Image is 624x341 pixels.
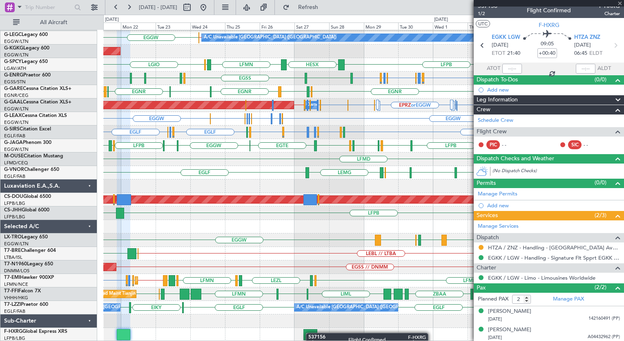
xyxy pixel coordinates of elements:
div: Add new [487,202,620,209]
div: Sun 21 [86,22,121,30]
span: Charter [477,263,496,273]
span: [DATE] [574,41,591,49]
a: T7-LZZIPraetor 600 [4,302,48,307]
span: Flight Crew [477,127,507,137]
span: T7-N1960 [4,262,27,267]
span: ATOT [487,65,500,73]
span: (2/3) [595,211,606,220]
a: T7-BREChallenger 604 [4,248,56,253]
span: All Aircraft [21,20,86,25]
span: Crew [477,105,490,114]
div: Mon 22 [121,22,156,30]
span: G-SPCY [4,59,22,64]
span: (0/0) [595,75,606,84]
a: LFMN/NCE [4,281,28,287]
a: G-LEAXCessna Citation XLS [4,113,67,118]
span: T7-EMI [4,275,20,280]
span: Leg Information [477,95,518,105]
div: Thu 25 [225,22,260,30]
span: [DATE] [492,41,508,49]
span: T7-LZZI [4,302,21,307]
span: 09:05 [541,40,554,48]
span: Charter [599,10,620,17]
a: T7-EMIHawker 900XP [4,275,54,280]
a: CS-DOUGlobal 6500 [4,194,51,199]
a: T7-FFIFalcon 7X [4,289,41,294]
span: HTZA ZNZ [574,34,600,42]
a: EGSS/STN [4,79,26,85]
a: EGLF/FAB [4,308,25,314]
span: 142160491 (PP) [588,315,620,322]
div: [DATE] [434,16,448,23]
div: (No Dispatch Checks) [493,168,624,176]
a: Schedule Crew [478,117,513,125]
a: EGLF/FAB [4,133,25,139]
a: EGLF/FAB [4,173,25,179]
div: Flight Confirmed [527,6,571,15]
span: M-OUSE [4,154,24,159]
span: F-HXRG [539,21,559,29]
span: G-GAAL [4,100,23,105]
button: Refresh [279,1,328,14]
span: (2/2) [595,283,606,292]
a: EGGW/LTN [4,146,29,153]
a: G-JAGAPhenom 300 [4,140,51,145]
span: LX-TRO [4,235,22,240]
span: Pax [477,283,486,293]
span: CS-JHH [4,208,22,213]
a: LFPB/LBG [4,214,25,220]
a: EGGW/LTN [4,241,29,247]
div: Owner [306,99,320,111]
div: Tue 30 [398,22,433,30]
div: A/C Unavailable [GEOGRAPHIC_DATA] ([GEOGRAPHIC_DATA]) [204,31,337,44]
span: G-SIRS [4,127,20,132]
div: [PERSON_NAME] [488,307,531,316]
span: Dispatch To-Dos [477,75,518,85]
a: LFPB/LBG [4,200,25,206]
a: EGGW/LTN [4,52,29,58]
span: T7-BRE [4,248,21,253]
label: Planned PAX [478,295,508,303]
span: [DATE] [488,334,502,341]
a: G-KGKGLegacy 600 [4,46,49,51]
span: (0/0) [595,178,606,187]
a: G-SIRSCitation Excel [4,127,51,132]
button: UTC [476,20,490,27]
a: G-GAALCessna Citation XLS+ [4,100,71,105]
div: - - [584,141,602,148]
a: EGGW/LTN [4,38,29,45]
a: VHHH/HKG [4,295,28,301]
a: HTZA / ZNZ - Handling - [GEOGRAPHIC_DATA] Avn Svcs HTZA / ZNZ [488,244,620,251]
span: T7-FFI [4,289,18,294]
span: A04432962 (PP) [588,334,620,341]
div: - - [502,141,520,148]
span: Dispatch [477,233,499,242]
span: G-KGKG [4,46,23,51]
div: Fri 26 [260,22,294,30]
div: Planned Maint [GEOGRAPHIC_DATA] [137,274,215,287]
a: Manage Services [478,222,519,231]
a: LX-TROLegacy 650 [4,235,48,240]
span: ETOT [492,49,505,58]
div: Wed 24 [190,22,225,30]
div: Thu 2 [468,22,502,30]
span: G-GARE [4,86,23,91]
a: LGAV/ATH [4,65,26,72]
a: EGKK / LGW - Handling - Signature Flt Spprt EGKK / LGW [488,254,620,261]
a: M-OUSECitation Mustang [4,154,63,159]
span: 21:40 [507,49,520,58]
a: G-LEGCLegacy 600 [4,32,48,37]
a: LTBA/ISL [4,254,22,260]
div: Wed 1 [433,22,468,30]
span: G-ENRG [4,73,23,78]
div: Sat 27 [294,22,329,30]
a: G-GARECessna Citation XLS+ [4,86,71,91]
div: [PERSON_NAME] [488,326,531,334]
span: ELDT [589,49,602,58]
a: G-SPCYLegacy 650 [4,59,48,64]
span: [DATE] [488,316,502,322]
div: Sun 28 [329,22,364,30]
span: Services [477,211,498,220]
div: SIC [568,140,582,149]
span: Dispatch Checks and Weather [477,154,554,164]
